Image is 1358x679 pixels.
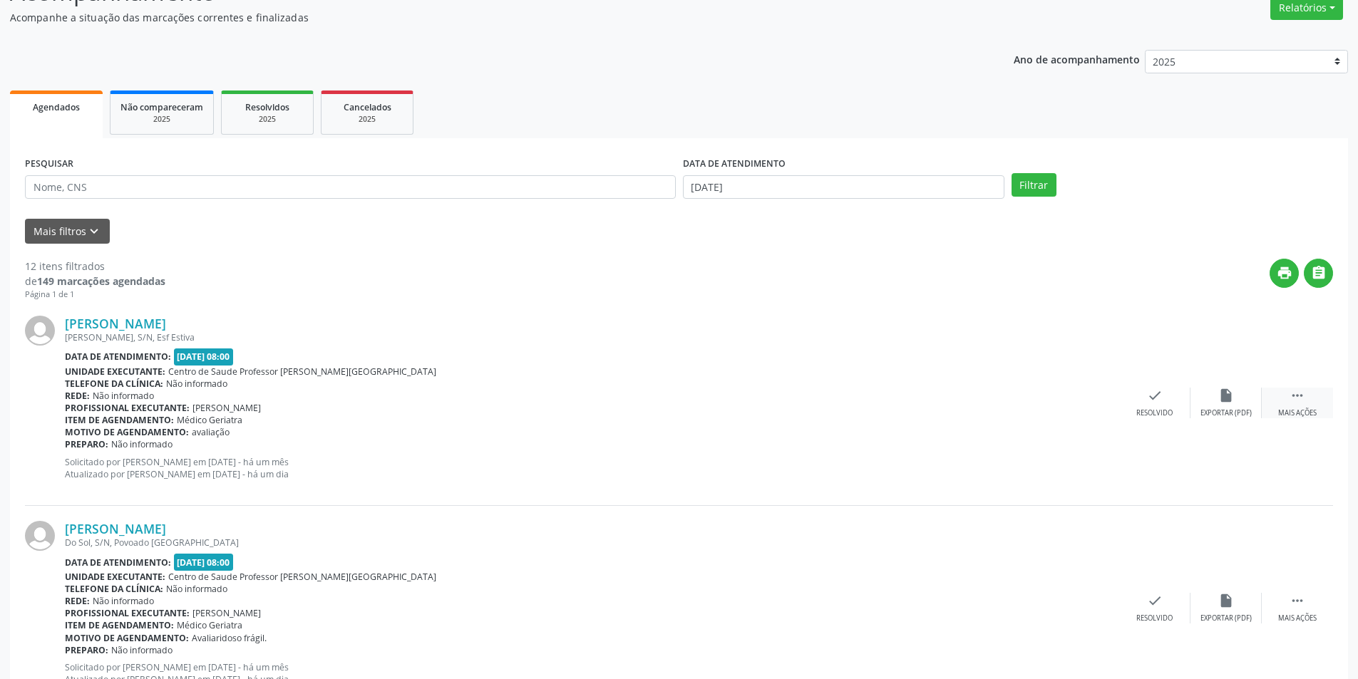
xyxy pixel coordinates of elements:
[120,101,203,113] span: Não compareceram
[683,153,786,175] label: DATA DE ATENDIMENTO
[25,521,55,551] img: img
[65,331,1119,343] div: [PERSON_NAME], S/N, Esf Estiva
[683,175,1004,199] input: Selecione um intervalo
[65,456,1119,480] p: Solicitado por [PERSON_NAME] em [DATE] - há um mês Atualizado por [PERSON_NAME] em [DATE] - há um...
[168,571,436,583] span: Centro de Saude Professor [PERSON_NAME][GEOGRAPHIC_DATA]
[65,607,190,619] b: Profissional executante:
[192,426,230,438] span: avaliação
[25,175,676,199] input: Nome, CNS
[192,632,267,644] span: Avaliaridoso frágil.
[65,390,90,402] b: Rede:
[1290,388,1305,403] i: 
[25,259,165,274] div: 12 itens filtrados
[1136,613,1173,623] div: Resolvido
[331,114,403,125] div: 2025
[65,556,171,569] b: Data de atendimento:
[1218,593,1234,608] i: insert_drive_file
[1270,259,1299,288] button: print
[111,438,173,450] span: Não informado
[120,114,203,125] div: 2025
[1278,613,1317,623] div: Mais ações
[344,101,391,113] span: Cancelados
[166,378,227,390] span: Não informado
[65,351,171,363] b: Data de atendimento:
[245,101,289,113] span: Resolvidos
[65,595,90,607] b: Rede:
[1200,408,1252,418] div: Exportar (PDF)
[65,414,174,426] b: Item de agendamento:
[65,619,174,631] b: Item de agendamento:
[65,583,163,595] b: Telefone da clínica:
[65,378,163,390] b: Telefone da clínica:
[25,316,55,346] img: img
[1014,50,1140,68] p: Ano de acompanhamento
[1147,593,1163,608] i: check
[1012,173,1056,197] button: Filtrar
[174,554,234,570] span: [DATE] 08:00
[1147,388,1163,403] i: check
[33,101,80,113] span: Agendados
[93,390,154,402] span: Não informado
[1218,388,1234,403] i: insert_drive_file
[25,153,73,175] label: PESQUISAR
[192,607,261,619] span: [PERSON_NAME]
[177,414,242,426] span: Médico Geriatra
[65,521,166,537] a: [PERSON_NAME]
[86,224,102,239] i: keyboard_arrow_down
[65,537,1119,549] div: Do Sol, S/N, Povoado [GEOGRAPHIC_DATA]
[111,644,173,656] span: Não informado
[93,595,154,607] span: Não informado
[1290,593,1305,608] i: 
[192,402,261,414] span: [PERSON_NAME]
[37,274,165,288] strong: 149 marcações agendadas
[65,402,190,414] b: Profissional executante:
[1278,408,1317,418] div: Mais ações
[25,289,165,301] div: Página 1 de 1
[65,644,108,656] b: Preparo:
[174,348,234,365] span: [DATE] 08:00
[1277,265,1292,281] i: print
[65,316,166,331] a: [PERSON_NAME]
[1200,613,1252,623] div: Exportar (PDF)
[1304,259,1333,288] button: 
[166,583,227,595] span: Não informado
[168,366,436,378] span: Centro de Saude Professor [PERSON_NAME][GEOGRAPHIC_DATA]
[65,426,189,438] b: Motivo de agendamento:
[1136,408,1173,418] div: Resolvido
[1311,265,1327,281] i: 
[65,366,165,378] b: Unidade executante:
[177,619,242,631] span: Médico Geriatra
[25,219,110,244] button: Mais filtroskeyboard_arrow_down
[25,274,165,289] div: de
[65,632,189,644] b: Motivo de agendamento:
[10,10,947,25] p: Acompanhe a situação das marcações correntes e finalizadas
[65,438,108,450] b: Preparo:
[232,114,303,125] div: 2025
[65,571,165,583] b: Unidade executante:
